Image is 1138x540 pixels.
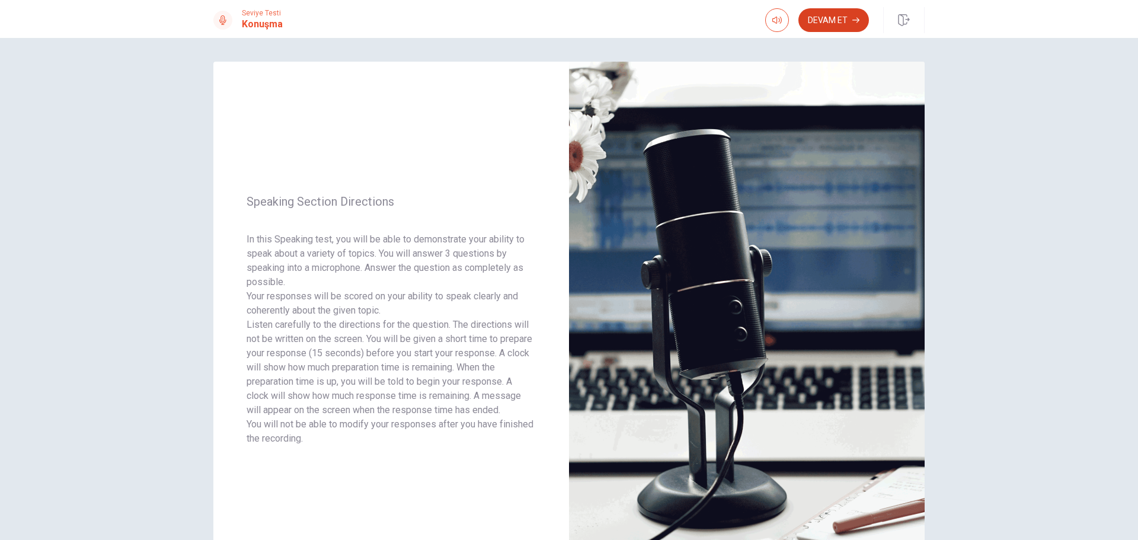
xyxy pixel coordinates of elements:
[798,8,869,32] button: Devam Et
[247,194,536,209] span: Speaking Section Directions
[247,289,536,318] p: Your responses will be scored on your ability to speak clearly and coherently about the given topic.
[247,318,536,417] p: Listen carefully to the directions for the question. The directions will not be written on the sc...
[247,232,536,289] p: In this Speaking test, you will be able to demonstrate your ability to speak about a variety of t...
[242,17,283,31] h1: Konuşma
[247,417,536,446] p: You will not be able to modify your responses after you have finished the recording.
[242,9,283,17] span: Seviye Testi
